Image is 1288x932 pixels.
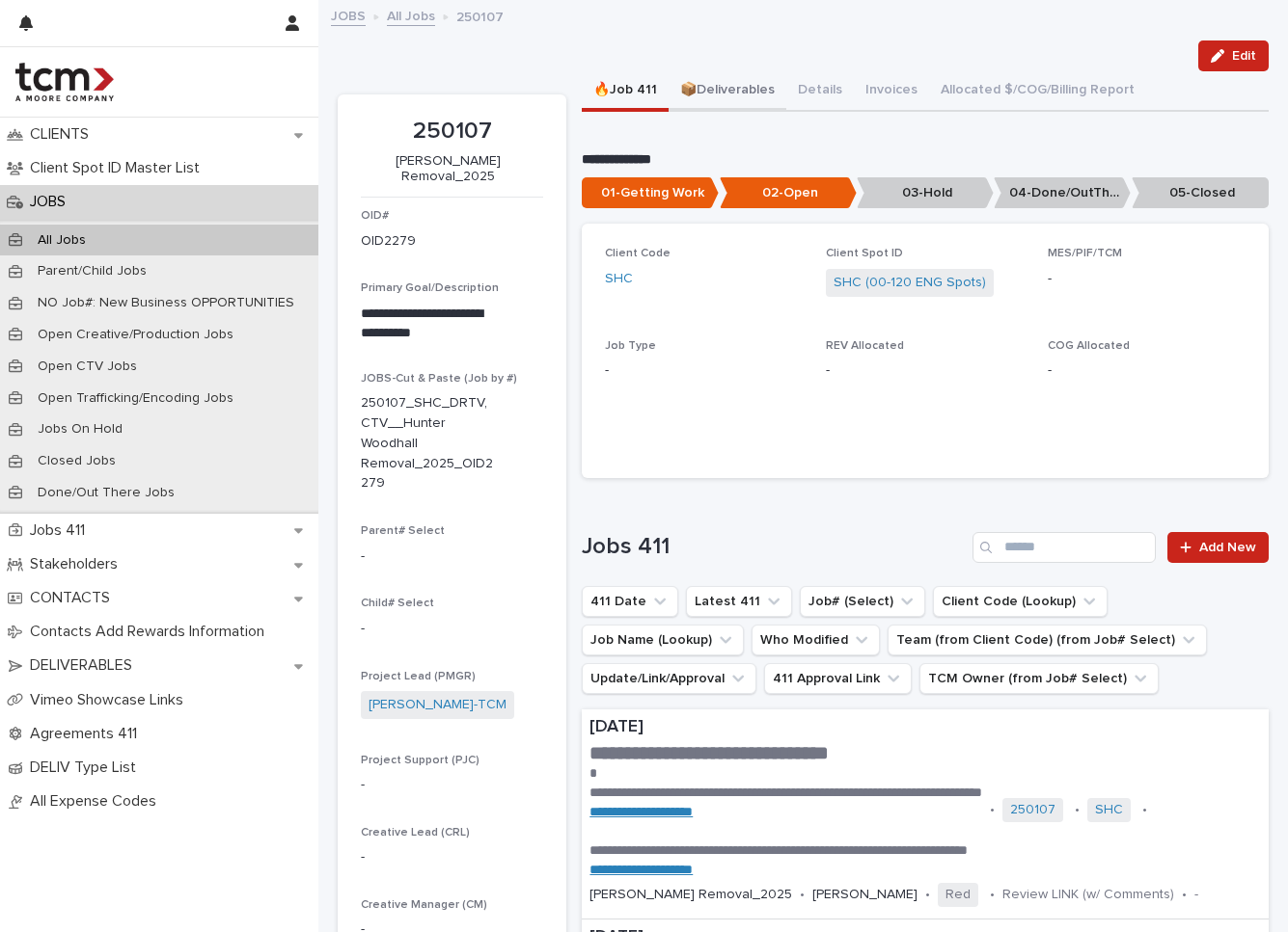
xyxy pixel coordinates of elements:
p: Parent/Child Jobs [22,263,162,280]
button: Job Name (Lookup) [582,625,744,655]
span: Project Support (PJC) [361,755,480,766]
p: JOBS [22,193,81,211]
span: Client Spot ID [826,248,903,259]
span: Parent# Select [361,525,445,537]
button: Edit [1198,40,1269,71]
p: Jobs 411 [22,521,100,540]
p: Done/Out There Jobs [22,485,190,501]
p: 250107_SHC_DRTV, CTV__Hunter Woodhall Removal_2025_OID2279 [361,393,497,493]
p: CONTACTS [22,589,125,607]
p: - [361,546,543,567]
button: Who Modified [752,625,880,655]
button: Invoices [854,71,929,112]
p: - [1194,887,1198,903]
button: Update/Link/Approval [582,663,756,694]
span: Job Type [605,340,656,352]
p: - [826,360,1024,381]
span: Creative Manager (CM) [361,899,487,911]
p: DELIV Type List [22,759,151,777]
p: Review LINK (w/ Comments) [1002,887,1174,903]
p: 05-Closed [1132,177,1269,209]
button: Latest 411 [686,586,792,617]
span: Child# Select [361,598,434,609]
span: OID# [361,210,389,222]
span: Red [938,883,978,907]
span: Creative Lead (CRL) [361,827,470,839]
p: • [925,887,930,903]
button: Job# (Select) [800,586,925,617]
p: 250107 [456,5,504,26]
span: COG Allocated [1048,340,1130,352]
p: CLIENTS [22,125,104,144]
p: • [1182,887,1187,903]
p: [PERSON_NAME] Removal_2025 [361,153,535,186]
p: • [1075,802,1080,818]
p: NO Job#: New Business OPPORTUNITIES [22,295,310,311]
button: 411 Date [582,586,678,617]
p: - [361,775,543,795]
p: - [1048,269,1246,289]
p: 04-Done/OutThere [994,177,1131,209]
p: [PERSON_NAME] [812,887,918,903]
p: • [990,802,995,818]
p: • [800,887,805,903]
a: 250107 [1010,802,1055,818]
span: MES/PIF/TCM [1048,248,1122,259]
p: 03-Hold [857,177,994,209]
p: • [990,887,995,903]
p: Vimeo Showcase Links [22,691,199,709]
img: 4hMmSqQkux38exxPVZHQ [15,63,114,101]
p: Jobs On Hold [22,421,138,438]
p: Contacts Add Rewards Information [22,623,280,641]
span: Project Lead (PMGR) [361,671,476,682]
button: TCM Owner (from Job# Select) [919,663,1159,694]
button: 📦Deliverables [669,71,786,112]
p: Stakeholders [22,555,133,573]
a: [PERSON_NAME]-TCM [369,695,507,715]
p: Open CTV Jobs [22,359,152,375]
span: REV Allocated [826,340,904,352]
p: - [605,360,803,381]
a: SHC [605,269,633,289]
button: Details [786,71,854,112]
button: Allocated $/COG/Billing Report [929,71,1146,112]
p: Open Creative/Production Jobs [22,327,249,343]
p: - [361,847,543,867]
p: Client Spot ID Master List [22,159,215,177]
p: [DATE] [589,717,1261,738]
button: 🔥Job 411 [582,71,669,112]
span: Edit [1232,49,1256,63]
input: Search [973,532,1156,563]
a: JOBS [331,4,366,26]
p: Closed Jobs [22,453,131,469]
a: SHC (00-120 ENG Spots) [834,273,986,293]
span: Primary Goal/Description [361,282,499,294]
p: All Expense Codes [22,792,172,811]
p: 02-Open [720,177,857,209]
p: DELIVERABLES [22,656,148,675]
span: Client Code [605,248,671,259]
a: Add New [1167,532,1269,563]
p: 01-Getting Work [582,177,719,209]
span: Add New [1199,541,1256,554]
p: - [1048,360,1246,381]
p: Open Trafficking/Encoding Jobs [22,390,249,407]
a: All Jobs [387,4,435,26]
p: 250107 [361,118,543,146]
p: - [361,619,543,639]
p: All Jobs [22,232,101,249]
p: [PERSON_NAME] Removal_2025 [589,887,792,903]
h1: Jobs 411 [582,533,965,561]
p: Agreements 411 [22,725,152,743]
button: 411 Approval Link [764,663,912,694]
a: SHC [1095,802,1123,818]
button: Team (from Client Code) (from Job# Select) [888,625,1207,655]
p: OID2279 [361,231,416,252]
p: • [1142,802,1147,818]
span: JOBS-Cut & Paste (Job by #) [361,373,517,385]
button: Client Code (Lookup) [933,586,1108,617]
